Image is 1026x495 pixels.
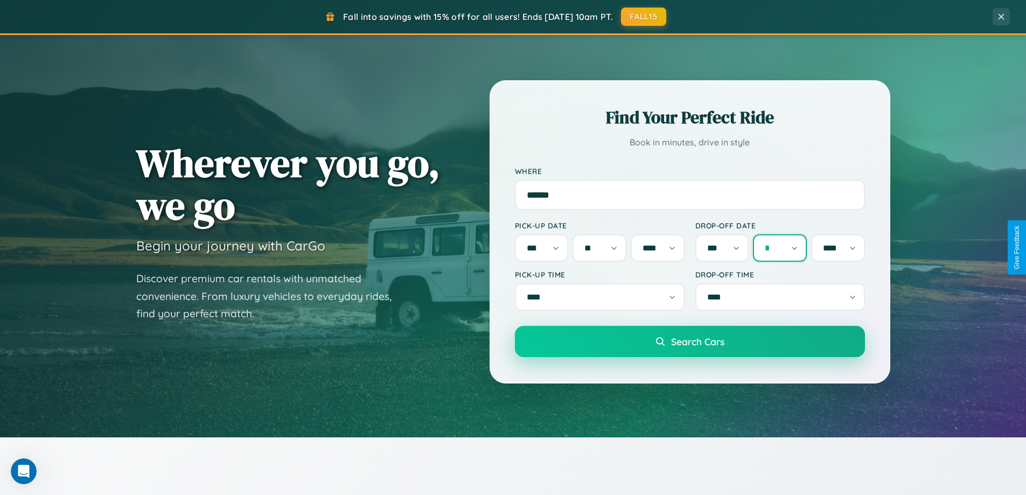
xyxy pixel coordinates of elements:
label: Pick-up Date [515,221,685,230]
label: Where [515,166,865,176]
h2: Find Your Perfect Ride [515,106,865,129]
button: FALL15 [621,8,666,26]
iframe: Intercom live chat [11,458,37,484]
span: Search Cars [671,336,724,347]
label: Drop-off Time [695,270,865,279]
h1: Wherever you go, we go [136,142,440,227]
span: Fall into savings with 15% off for all users! Ends [DATE] 10am PT. [343,11,613,22]
label: Drop-off Date [695,221,865,230]
h3: Begin your journey with CarGo [136,238,325,254]
p: Book in minutes, drive in style [515,135,865,150]
p: Discover premium car rentals with unmatched convenience. From luxury vehicles to everyday rides, ... [136,270,406,323]
label: Pick-up Time [515,270,685,279]
button: Search Cars [515,326,865,357]
div: Give Feedback [1013,226,1021,269]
